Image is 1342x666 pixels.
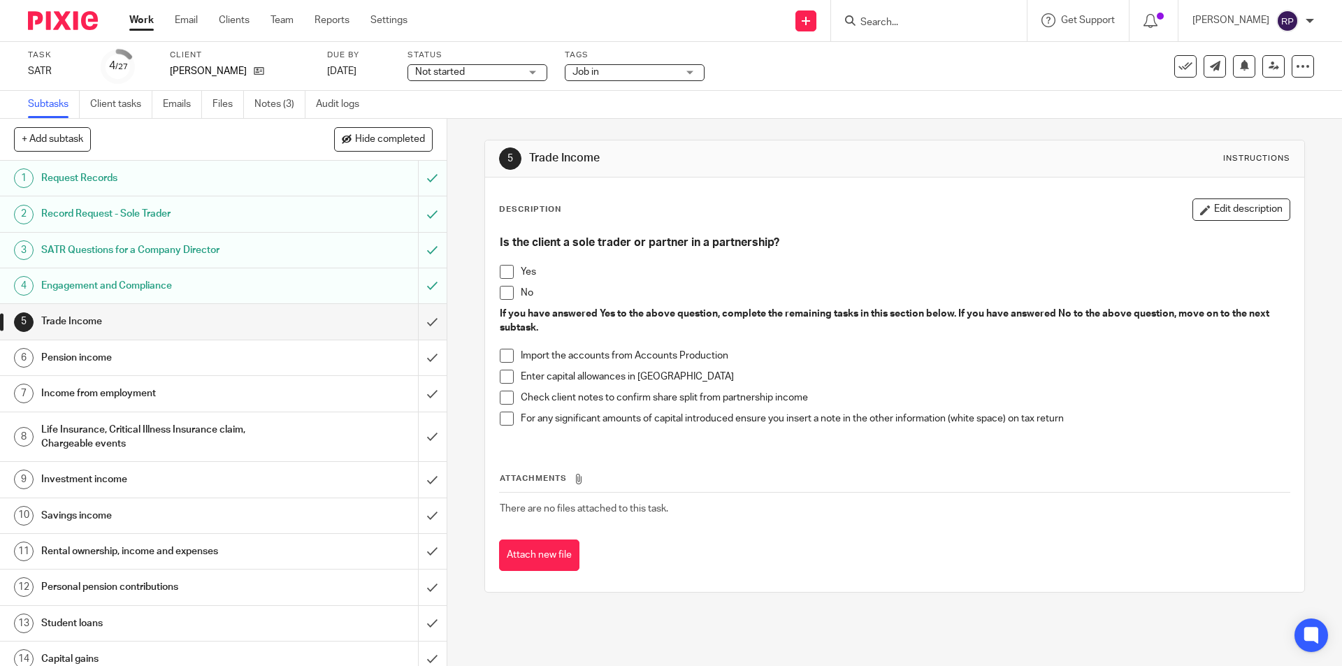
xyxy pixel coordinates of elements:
[14,312,34,332] div: 5
[521,349,1289,363] p: Import the accounts from Accounts Production
[28,11,98,30] img: Pixie
[14,506,34,526] div: 10
[41,311,283,332] h1: Trade Income
[529,151,925,166] h1: Trade Income
[1192,13,1269,27] p: [PERSON_NAME]
[859,17,985,29] input: Search
[315,13,349,27] a: Reports
[41,613,283,634] h1: Student loans
[41,383,283,404] h1: Income from employment
[41,347,283,368] h1: Pension income
[170,64,247,78] p: [PERSON_NAME]
[14,577,34,597] div: 12
[41,240,283,261] h1: SATR Questions for a Company Director
[270,13,294,27] a: Team
[28,64,84,78] div: SATR
[14,542,34,561] div: 11
[219,13,250,27] a: Clients
[14,427,34,447] div: 8
[129,13,154,27] a: Work
[355,134,425,145] span: Hide completed
[41,168,283,189] h1: Request Records
[14,614,34,633] div: 13
[41,577,283,598] h1: Personal pension contributions
[14,348,34,368] div: 6
[565,50,705,61] label: Tags
[28,50,84,61] label: Task
[521,265,1289,279] p: Yes
[1276,10,1299,32] img: svg%3E
[521,412,1289,426] p: For any significant amounts of capital introduced ensure you insert a note in the other informati...
[14,168,34,188] div: 1
[327,50,390,61] label: Due by
[500,237,779,248] strong: Is the client a sole trader or partner in a partnership?
[407,50,547,61] label: Status
[521,286,1289,300] p: No
[14,240,34,260] div: 3
[41,275,283,296] h1: Engagement and Compliance
[115,63,128,71] small: /27
[254,91,305,118] a: Notes (3)
[28,91,80,118] a: Subtasks
[499,204,561,215] p: Description
[500,475,567,482] span: Attachments
[521,391,1289,405] p: Check client notes to confirm share split from partnership income
[14,127,91,151] button: + Add subtask
[334,127,433,151] button: Hide completed
[1192,198,1290,221] button: Edit description
[109,58,128,74] div: 4
[163,91,202,118] a: Emails
[327,66,356,76] span: [DATE]
[14,384,34,403] div: 7
[500,504,668,514] span: There are no files attached to this task.
[90,91,152,118] a: Client tasks
[41,505,283,526] h1: Savings income
[521,370,1289,384] p: Enter capital allowances in [GEOGRAPHIC_DATA]
[212,91,244,118] a: Files
[1223,153,1290,164] div: Instructions
[500,309,1271,333] strong: If you have answered Yes to the above question, complete the remaining tasks in this section belo...
[41,541,283,562] h1: Rental ownership, income and expenses
[175,13,198,27] a: Email
[499,147,521,170] div: 5
[14,276,34,296] div: 4
[41,203,283,224] h1: Record Request - Sole Trader
[415,67,465,77] span: Not started
[370,13,407,27] a: Settings
[499,540,579,571] button: Attach new file
[41,419,283,455] h1: Life Insurance, Critical Illness Insurance claim, Chargeable events
[41,469,283,490] h1: Investment income
[14,470,34,489] div: 9
[1061,15,1115,25] span: Get Support
[14,205,34,224] div: 2
[316,91,370,118] a: Audit logs
[170,50,310,61] label: Client
[572,67,599,77] span: Job in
